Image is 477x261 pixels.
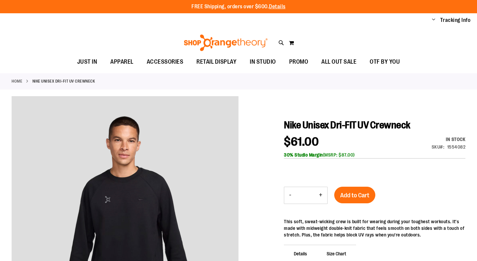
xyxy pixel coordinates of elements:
[432,17,435,24] button: Account menu
[432,136,466,143] div: Availability
[432,136,466,143] div: In stock
[440,17,471,24] a: Tracking Info
[334,187,375,203] button: Add to Cart
[296,187,314,203] input: Product quantity
[250,54,276,69] span: IN STUDIO
[447,144,466,150] div: 1554082
[284,187,296,204] button: Decrease product quantity
[284,119,410,131] span: Nike Unisex Dri-FIT UV Crewneck
[191,3,286,11] p: FREE Shipping, orders over $600.
[183,34,269,51] img: Shop Orangetheory
[289,54,308,69] span: PROMO
[284,152,465,158] div: (MSRP: $87.00)
[110,54,133,69] span: APPAREL
[340,192,369,199] span: Add to Cart
[314,187,327,204] button: Increase product quantity
[147,54,184,69] span: ACCESSORIES
[321,54,356,69] span: ALL OUT SALE
[284,135,319,149] span: $61.00
[12,78,22,84] a: Home
[284,152,323,158] b: 30% Studio Margin
[432,144,445,150] strong: SKU
[284,218,465,238] div: This soft, sweat-wicking crew is built for wearing during your toughest workouts. It's made with ...
[269,4,286,10] a: Details
[196,54,237,69] span: RETAIL DISPLAY
[370,54,400,69] span: OTF BY YOU
[32,78,95,84] strong: Nike Unisex Dri-FIT UV Crewneck
[77,54,97,69] span: JUST IN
